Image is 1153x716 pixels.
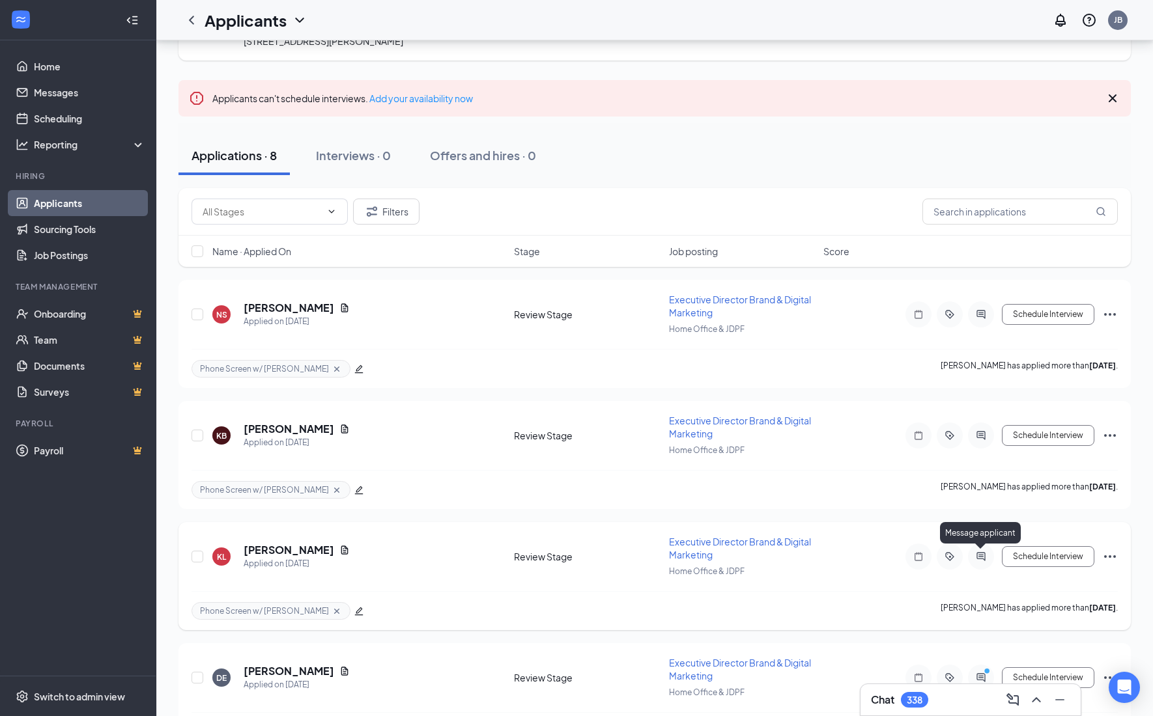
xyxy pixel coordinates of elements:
[16,418,143,429] div: Payroll
[973,551,989,562] svg: ActiveChat
[1002,304,1094,325] button: Schedule Interview
[1049,689,1070,710] button: Minimize
[339,303,350,313] svg: Document
[942,430,958,441] svg: ActiveTag
[1102,428,1118,443] svg: Ellipses
[669,657,811,682] span: Executive Director Brand & Digital Marketing
[34,79,145,105] a: Messages
[216,309,227,320] div: NS
[244,301,334,315] h5: [PERSON_NAME]
[1089,361,1116,370] b: [DATE]
[244,557,350,570] div: Applied on [DATE]
[16,281,143,292] div: Team Management
[332,485,342,495] svg: Cross
[205,9,287,31] h1: Applicants
[200,605,329,616] span: Phone Screen w/ [PERSON_NAME]
[669,324,745,334] span: Home Office & JDPF
[354,365,363,374] span: edit
[669,536,811,560] span: Executive Director Brand & Digital Marketing
[212,92,473,104] span: Applicants can't schedule interviews.
[669,445,745,455] span: Home Office & JDPF
[1102,670,1118,685] svg: Ellipses
[192,147,277,163] div: Applications · 8
[1005,692,1021,708] svg: ComposeMessage
[34,379,145,405] a: SurveysCrown
[973,309,989,320] svg: ActiveChat
[942,309,958,320] svg: ActiveTag
[981,667,997,678] svg: PrimaryDot
[430,147,536,163] div: Offers and hires · 0
[1002,667,1094,688] button: Schedule Interview
[34,53,145,79] a: Home
[244,436,350,449] div: Applied on [DATE]
[823,245,849,258] span: Score
[907,695,922,706] div: 338
[126,14,139,27] svg: Collapse
[369,92,473,104] a: Add your availability now
[942,551,958,562] svg: ActiveTag
[514,308,661,321] div: Review Stage
[16,138,29,151] svg: Analysis
[353,199,420,225] button: Filter Filters
[871,693,894,707] h3: Chat
[669,294,811,318] span: Executive Director Brand & Digital Marketing
[34,437,145,463] a: PayrollCrown
[922,199,1118,225] input: Search in applications
[34,353,145,379] a: DocumentsCrown
[514,245,540,258] span: Stage
[244,664,334,678] h5: [PERSON_NAME]
[1105,90,1120,106] svg: Cross
[34,242,145,268] a: Job Postings
[514,550,661,563] div: Review Stage
[34,138,146,151] div: Reporting
[339,666,350,676] svg: Document
[244,422,334,436] h5: [PERSON_NAME]
[212,245,291,258] span: Name · Applied On
[940,522,1021,544] div: Message applicant
[354,486,363,495] span: edit
[911,309,926,320] svg: Note
[332,606,342,616] svg: Cross
[1096,206,1106,217] svg: MagnifyingGlass
[1102,307,1118,322] svg: Ellipses
[941,602,1118,620] p: [PERSON_NAME] has applied more than .
[1029,692,1044,708] svg: ChevronUp
[911,551,926,562] svg: Note
[973,430,989,441] svg: ActiveChat
[326,206,337,217] svg: ChevronDown
[514,429,661,442] div: Review Stage
[1002,425,1094,446] button: Schedule Interview
[1003,689,1023,710] button: ComposeMessage
[1114,14,1122,25] div: JB
[1102,549,1118,564] svg: Ellipses
[16,690,29,703] svg: Settings
[332,364,342,374] svg: Cross
[354,607,363,616] span: edit
[34,216,145,242] a: Sourcing Tools
[189,90,205,106] svg: Error
[669,415,811,439] span: Executive Director Brand & Digital Marketing
[217,551,226,562] div: KL
[941,481,1118,499] p: [PERSON_NAME] has applied more than .
[200,484,329,495] span: Phone Screen w/ [PERSON_NAME]
[1081,12,1097,28] svg: QuestionInfo
[184,12,199,28] svg: ChevronLeft
[1089,482,1116,491] b: [DATE]
[669,687,745,697] span: Home Office & JDPF
[911,430,926,441] svg: Note
[316,147,391,163] div: Interviews · 0
[669,566,745,576] span: Home Office & JDPF
[1053,12,1068,28] svg: Notifications
[339,424,350,434] svg: Document
[292,12,307,28] svg: ChevronDown
[216,672,227,683] div: DE
[1002,546,1094,567] button: Schedule Interview
[244,35,403,47] span: [STREET_ADDRESS][PERSON_NAME]
[34,190,145,216] a: Applicants
[34,690,125,703] div: Switch to admin view
[514,671,661,684] div: Review Stage
[941,360,1118,378] p: [PERSON_NAME] has applied more than .
[1109,672,1140,703] div: Open Intercom Messenger
[244,543,334,557] h5: [PERSON_NAME]
[364,204,380,219] svg: Filter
